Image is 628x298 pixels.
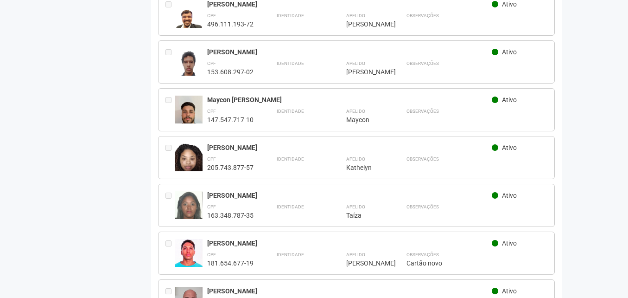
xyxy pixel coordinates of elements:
strong: CPF [207,204,216,209]
div: 181.654.677-19 [207,259,254,267]
strong: Apelido [346,109,365,114]
div: [PERSON_NAME] [207,48,492,56]
div: [PERSON_NAME] [346,68,383,76]
span: Ativo [502,0,517,8]
div: [PERSON_NAME] [346,20,383,28]
strong: Identidade [277,61,304,66]
div: Entre em contato com a Aministração para solicitar o cancelamento ou 2a via [165,96,175,124]
strong: Observações [406,13,439,18]
img: user.jpg [175,191,203,227]
div: 153.608.297-02 [207,68,254,76]
strong: Observações [406,204,439,209]
strong: CPF [207,61,216,66]
span: Ativo [502,96,517,104]
strong: Apelido [346,204,365,209]
div: Taíza [346,211,383,220]
strong: Identidade [277,156,304,162]
div: Cartão novo [406,259,548,267]
div: [PERSON_NAME] [207,287,492,295]
strong: Observações [406,61,439,66]
strong: Apelido [346,13,365,18]
strong: Identidade [277,204,304,209]
div: Entre em contato com a Aministração para solicitar o cancelamento ou 2a via [165,143,175,172]
span: Ativo [502,144,517,151]
strong: CPF [207,13,216,18]
div: Maycon [PERSON_NAME] [207,96,492,104]
strong: Observações [406,156,439,162]
div: 205.743.877-57 [207,163,254,172]
strong: Observações [406,109,439,114]
div: [PERSON_NAME] [207,191,492,200]
span: Ativo [502,48,517,56]
img: user.jpg [175,48,203,85]
div: 496.111.193-72 [207,20,254,28]
strong: Apelido [346,252,365,257]
div: [PERSON_NAME] [207,143,492,152]
img: user.jpg [175,143,203,181]
div: [PERSON_NAME] [207,239,492,247]
span: Ativo [502,240,517,247]
strong: CPF [207,252,216,257]
strong: Apelido [346,61,365,66]
img: user.jpg [175,96,203,133]
strong: CPF [207,156,216,162]
div: Entre em contato com a Aministração para solicitar o cancelamento ou 2a via [165,239,175,267]
strong: Identidade [277,109,304,114]
div: Entre em contato com a Aministração para solicitar o cancelamento ou 2a via [165,48,175,76]
strong: Observações [406,252,439,257]
span: Ativo [502,192,517,199]
div: 163.348.787-35 [207,211,254,220]
strong: CPF [207,109,216,114]
span: Ativo [502,287,517,295]
strong: Identidade [277,252,304,257]
div: Maycon [346,116,383,124]
strong: Apelido [346,156,365,162]
img: user.jpg [175,239,203,267]
div: 147.547.717-10 [207,116,254,124]
div: Kathelyn [346,163,383,172]
div: Entre em contato com a Aministração para solicitar o cancelamento ou 2a via [165,191,175,220]
div: [PERSON_NAME] [346,259,383,267]
strong: Identidade [277,13,304,18]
